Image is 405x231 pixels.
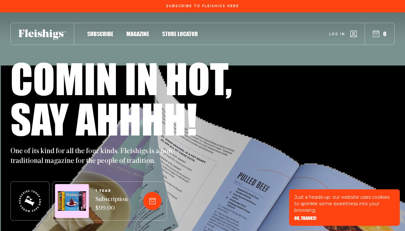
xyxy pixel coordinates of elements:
[95,195,128,213] span: Subscription $99.00
[162,30,198,37] span: Store locator
[95,189,128,193] span: 1 YEAR
[373,30,386,37] button: 0
[87,30,113,37] span: Subscribe
[294,216,316,221] button: OK, THANKS!
[165,4,240,7] a: Subscribe To Fleishigs Here
[10,58,232,98] h1: Comin in hot,
[162,29,198,38] a: Store locator
[10,147,180,166] p: One of its kind for all the four kinds. Fleishigs is a non-traditional magazine for the people of...
[58,191,86,211] img: Magazines image
[87,29,113,38] a: Subscribe
[294,194,395,213] p: Just a heads-up: our website uses cookies to sprinkle some sweetness into your browsing.
[126,29,149,38] a: Magazine
[166,4,239,8] span: Subscribe To Fleishigs Here
[95,189,128,213] a: 1 YEARSubscription $99.00
[329,32,345,36] span: Log in
[126,30,149,37] span: Magazine
[10,98,197,139] h1: Say ahhhh!
[329,31,357,37] a: Log in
